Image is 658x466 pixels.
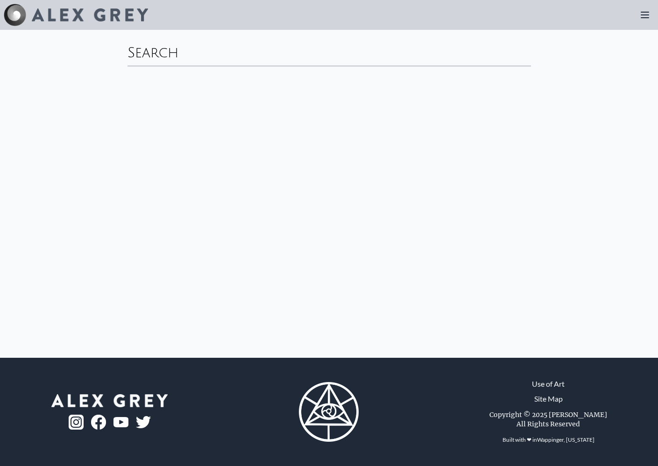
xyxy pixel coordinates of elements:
[113,417,128,428] img: youtube-logo.png
[534,393,563,404] a: Site Map
[489,410,607,419] div: Copyright © 2025 [PERSON_NAME]
[516,419,580,429] div: All Rights Reserved
[127,37,531,65] div: Search
[91,415,106,430] img: fb-logo.png
[136,416,151,428] img: twitter-logo.png
[537,436,594,443] a: Wappinger, [US_STATE]
[499,432,598,447] div: Built with ❤ in
[532,378,565,389] a: Use of Art
[69,415,84,430] img: ig-logo.png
